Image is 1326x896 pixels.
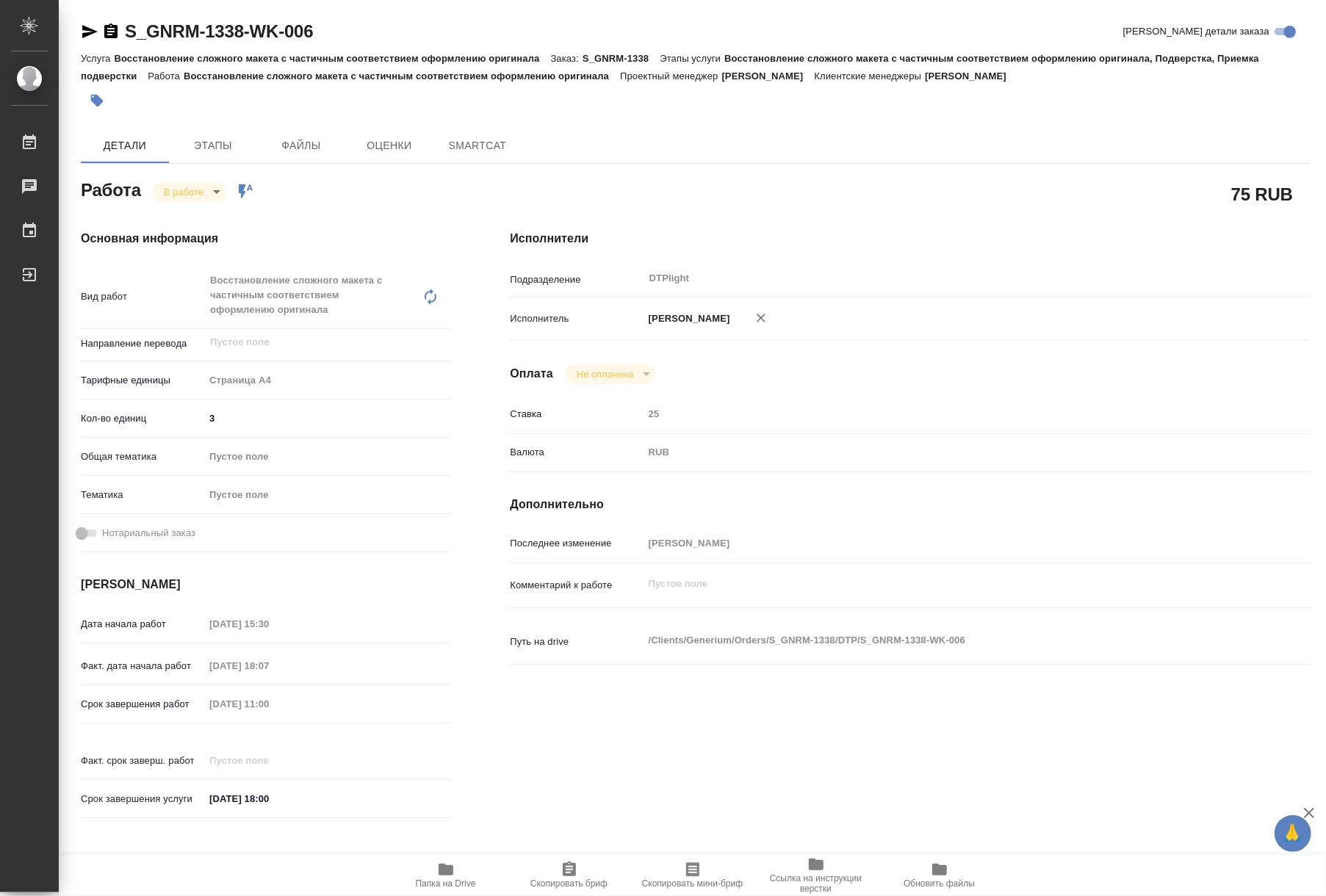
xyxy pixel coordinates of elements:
[148,71,184,82] p: Работа
[81,576,451,593] h4: [PERSON_NAME]
[266,137,336,155] span: Файлы
[204,408,451,429] input: ✎ Введи что-нибудь
[204,655,333,676] input: Пустое поле
[81,289,204,304] p: Вид работ
[878,855,1001,896] button: Обновить файлы
[354,137,425,155] span: Оценки
[152,182,226,202] div: В работе
[204,368,451,393] div: Страница А4
[178,137,248,155] span: Этапы
[510,578,643,593] p: Комментарий к работе
[530,878,608,889] span: Скопировать бриф
[660,53,724,64] p: Этапы услуги
[510,536,643,551] p: Последнее изменение
[565,364,655,384] div: В работе
[102,23,120,40] button: Скопировать ссылку
[81,53,114,64] p: Услуга
[644,532,1243,554] input: Пустое поле
[90,137,160,155] span: Детали
[81,176,141,202] h2: Работа
[81,336,204,351] p: Направление перевода
[204,788,333,809] input: ✎ Введи что-нибудь
[814,71,925,82] p: Клиентские менеджеры
[510,407,643,422] p: Ставка
[644,628,1243,653] textarea: /Clients/Generium/Orders/S_GNRM-1338/DTP/S_GNRM-1338-WK-006
[572,368,638,380] button: Не оплачена
[204,444,451,469] div: Пустое поле
[620,71,721,82] p: Проектный менеджер
[209,488,433,502] div: Пустое поле
[81,697,204,712] p: Срок завершения работ
[551,53,583,64] p: Заказ:
[204,693,333,715] input: Пустое поле
[159,186,208,198] button: В работе
[644,311,730,326] p: [PERSON_NAME]
[583,53,660,64] p: S_GNRM-1338
[642,878,743,889] span: Скопировать мини-бриф
[1275,815,1311,852] button: 🙏
[745,302,777,334] button: Удалить исполнителя
[904,878,975,889] span: Обновить файлы
[510,365,553,383] h4: Оплата
[204,483,451,507] div: Пустое поле
[81,84,113,117] button: Добавить тэг
[763,873,869,894] span: Ссылка на инструкции верстки
[184,71,620,82] p: Восстановление сложного макета с частичным соответствием оформлению оригинала
[754,855,878,896] button: Ссылка на инструкции верстки
[510,311,643,326] p: Исполнитель
[1123,24,1269,39] span: [PERSON_NAME] детали заказа
[644,403,1243,424] input: Пустое поле
[81,754,204,768] p: Факт. срок заверш. работ
[510,635,643,649] p: Путь на drive
[81,449,204,464] p: Общая тематика
[114,53,550,64] p: Восстановление сложного макета с частичным соответствием оформлению оригинала
[510,230,1310,248] h4: Исполнители
[510,496,1310,513] h4: Дополнительно
[81,488,204,502] p: Тематика
[81,617,204,632] p: Дата начала работ
[209,449,433,464] div: Пустое поле
[81,373,204,388] p: Тарифные единицы
[442,137,513,155] span: SmartCat
[925,71,1017,82] p: [PERSON_NAME]
[81,230,451,248] h4: Основная информация
[81,411,204,426] p: Кол-во единиц
[722,71,815,82] p: [PERSON_NAME]
[510,445,643,460] p: Валюта
[644,440,1243,465] div: RUB
[508,855,631,896] button: Скопировать бриф
[1231,181,1293,206] h2: 75 RUB
[631,855,754,896] button: Скопировать мини-бриф
[209,333,417,351] input: Пустое поле
[81,792,204,806] p: Срок завершения услуги
[1280,818,1305,849] span: 🙏
[384,855,508,896] button: Папка на Drive
[81,659,204,673] p: Факт. дата начала работ
[204,613,333,635] input: Пустое поле
[102,526,195,541] span: Нотариальный заказ
[81,23,98,40] button: Скопировать ссылку для ЯМессенджера
[416,878,476,889] span: Папка на Drive
[204,750,333,771] input: Пустое поле
[510,272,643,287] p: Подразделение
[125,21,313,41] a: S_GNRM-1338-WK-006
